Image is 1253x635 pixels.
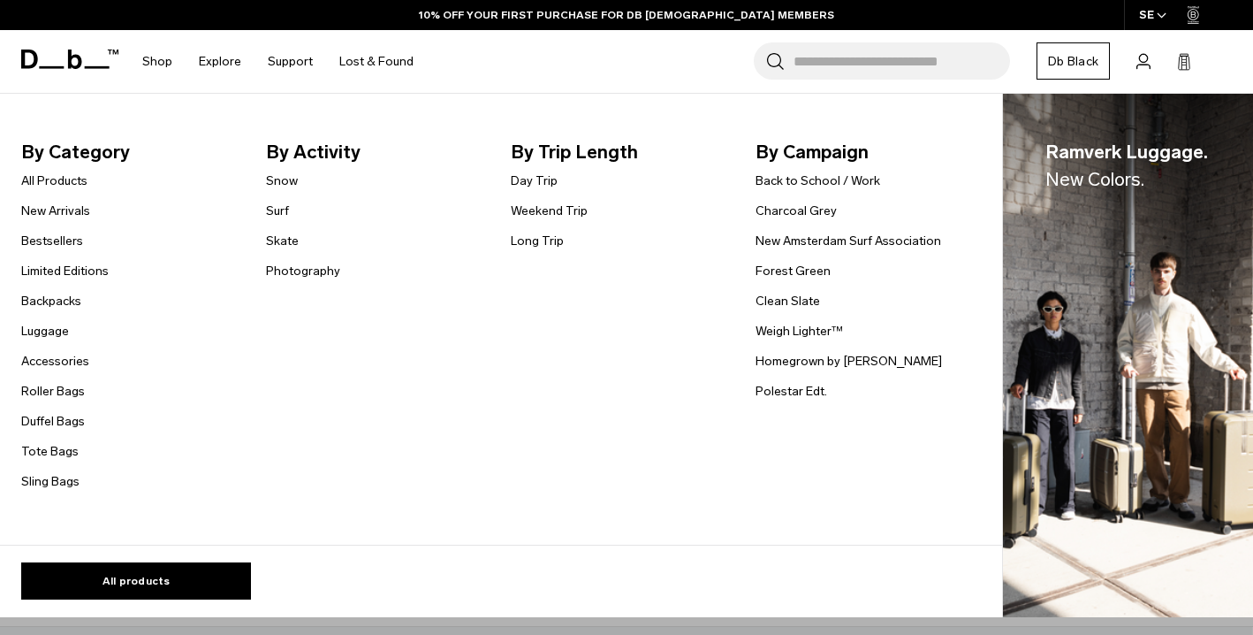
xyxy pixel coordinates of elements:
[1003,94,1253,618] img: Db
[21,202,90,220] a: New Arrivals
[21,262,109,280] a: Limited Editions
[756,292,820,310] a: Clean Slate
[756,202,837,220] a: Charcoal Grey
[419,7,834,23] a: 10% OFF YOUR FIRST PURCHASE FOR DB [DEMOGRAPHIC_DATA] MEMBERS
[266,172,298,190] a: Snow
[21,232,83,250] a: Bestsellers
[266,202,289,220] a: Surf
[1003,94,1253,618] a: Ramverk Luggage.New Colors. Db
[21,322,69,340] a: Luggage
[1037,42,1110,80] a: Db Black
[21,172,87,190] a: All Products
[266,262,340,280] a: Photography
[21,382,85,401] a: Roller Bags
[21,292,81,310] a: Backpacks
[21,442,79,461] a: Tote Bags
[511,138,727,166] span: By Trip Length
[756,172,880,190] a: Back to School / Work
[142,30,172,93] a: Shop
[199,30,241,93] a: Explore
[1045,138,1208,194] span: Ramverk Luggage.
[21,562,251,600] a: All products
[511,232,564,250] a: Long Trip
[756,138,972,166] span: By Campaign
[21,412,85,431] a: Duffel Bags
[756,382,827,401] a: Polestar Edt.
[756,352,942,371] a: Homegrown by [PERSON_NAME]
[756,262,831,280] a: Forest Green
[756,232,941,250] a: New Amsterdam Surf Association
[266,232,299,250] a: Skate
[339,30,414,93] a: Lost & Found
[21,472,80,491] a: Sling Bags
[268,30,313,93] a: Support
[1045,168,1144,190] span: New Colors.
[21,138,238,166] span: By Category
[266,138,482,166] span: By Activity
[511,172,558,190] a: Day Trip
[756,322,843,340] a: Weigh Lighter™
[511,202,588,220] a: Weekend Trip
[21,352,89,371] a: Accessories
[129,30,427,93] nav: Main Navigation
